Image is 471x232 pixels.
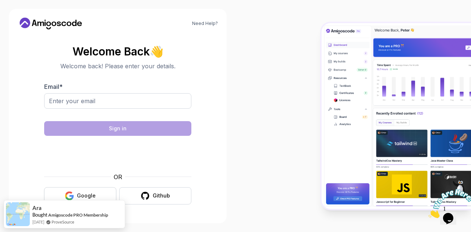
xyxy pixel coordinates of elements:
input: Enter your email [44,93,191,109]
div: Sign in [109,125,127,132]
button: Google [44,187,116,204]
a: Need Help? [192,21,218,26]
span: [DATE] [32,219,44,225]
button: Github [119,187,191,204]
label: Email * [44,83,63,90]
button: Sign in [44,121,191,136]
span: 1 [3,3,6,9]
p: OR [114,173,122,181]
span: 👋 [149,45,163,57]
span: Ara [32,205,42,211]
div: Github [153,192,170,199]
h2: Welcome Back [44,46,191,57]
img: provesource social proof notification image [6,202,30,226]
div: Google [77,192,96,199]
iframe: Widget containing checkbox for hCaptcha security challenge [62,140,173,168]
img: Chat attention grabber [3,3,49,32]
img: Amigoscode Dashboard [322,23,471,209]
span: Bought [32,212,47,218]
iframe: chat widget [425,186,471,221]
p: Welcome back! Please enter your details. [44,62,191,70]
a: ProveSource [52,219,74,225]
a: Home link [18,18,84,29]
a: Amigoscode PRO Membership [48,212,108,218]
